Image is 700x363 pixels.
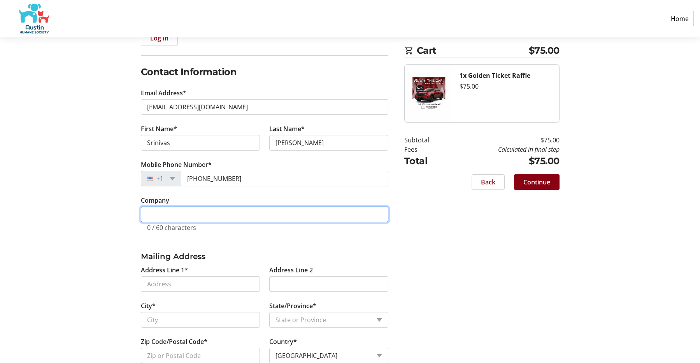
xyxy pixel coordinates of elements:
span: Back [481,177,495,187]
td: Fees [404,145,449,154]
span: Cart [417,44,529,58]
label: Email Address* [141,88,186,98]
label: Mobile Phone Number* [141,160,212,169]
input: City [141,312,260,328]
td: Total [404,154,449,168]
img: Austin Humane Society's Logo [6,3,61,34]
a: Home [666,11,694,26]
img: Golden Ticket Raffle [405,65,453,122]
label: Country* [269,337,297,346]
span: Log In [150,33,168,43]
label: State/Province* [269,301,316,310]
input: (201) 555-0123 [181,171,388,186]
label: Zip Code/Postal Code* [141,337,207,346]
button: Continue [514,174,560,190]
h3: Mailing Address [141,251,388,262]
label: Address Line 1* [141,265,188,275]
button: Back [472,174,505,190]
label: First Name* [141,124,177,133]
td: $75.00 [449,154,560,168]
div: $75.00 [460,82,553,91]
button: Log In [141,30,178,46]
label: Last Name* [269,124,305,133]
label: Company [141,196,169,205]
h2: Contact Information [141,65,388,79]
tr-character-limit: 0 / 60 characters [147,223,196,232]
input: Address [141,276,260,292]
span: Continue [523,177,550,187]
label: Address Line 2 [269,265,313,275]
td: Calculated in final step [449,145,560,154]
label: City* [141,301,156,310]
strong: 1x Golden Ticket Raffle [460,71,530,80]
span: $75.00 [529,44,560,58]
td: Subtotal [404,135,449,145]
td: $75.00 [449,135,560,145]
